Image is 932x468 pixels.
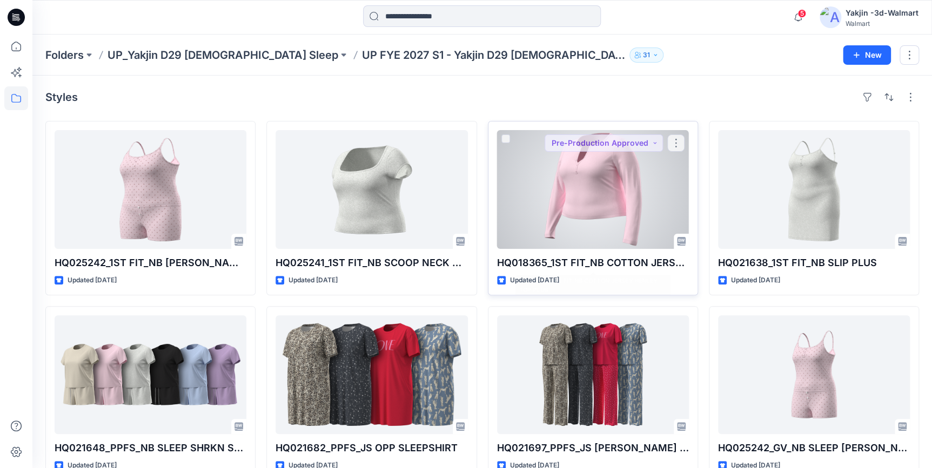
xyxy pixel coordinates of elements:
p: HQ025242_1ST FIT_NB [PERSON_NAME] SET PLUS [55,255,246,270]
a: UP_Yakjin D29 [DEMOGRAPHIC_DATA] Sleep [108,48,338,63]
a: HQ025242_1ST FIT_NB CAMI BOXER SET PLUS [55,130,246,249]
a: Folders [45,48,84,63]
p: HQ018365_1ST FIT_NB COTTON JERSEY HENLEY TOP PLUS [497,255,689,270]
a: HQ021638_1ST FIT_NB SLIP PLUS [718,130,910,249]
p: HQ025242_GV_NB SLEEP [PERSON_NAME] SET [718,440,910,456]
a: HQ021682_PPFS_JS OPP SLEEPSHIRT [276,315,467,434]
button: New [843,45,891,65]
p: HQ021648_PPFS_NB SLEEP SHRKN SHORT SET [55,440,246,456]
p: Updated [DATE] [510,275,559,286]
p: HQ021697_PPFS_JS [PERSON_NAME] SET [497,440,689,456]
span: 5 [797,9,806,18]
h4: Styles [45,91,78,104]
a: HQ025242_GV_NB SLEEP CAMI BOXER SET [718,315,910,434]
a: HQ021648_PPFS_NB SLEEP SHRKN SHORT SET [55,315,246,434]
p: 31 [643,49,650,61]
p: HQ021638_1ST FIT_NB SLIP PLUS [718,255,910,270]
a: HQ025241_1ST FIT_NB SCOOP NECK TEE PLUS [276,130,467,249]
div: Walmart [846,19,918,28]
p: Updated [DATE] [289,275,338,286]
p: HQ025241_1ST FIT_NB SCOOP NECK TEE PLUS [276,255,467,270]
img: avatar [820,6,841,28]
a: HQ018365_1ST FIT_NB COTTON JERSEY HENLEY TOP PLUS [497,130,689,249]
p: UP FYE 2027 S1 - Yakjin D29 [DEMOGRAPHIC_DATA] Sleepwear [362,48,625,63]
div: Yakjin -3d-Walmart [846,6,918,19]
p: Updated [DATE] [731,275,780,286]
a: HQ021697_PPFS_JS OPP PJ SET [497,315,689,434]
p: Updated [DATE] [68,275,117,286]
button: 31 [629,48,663,63]
p: HQ021682_PPFS_JS OPP SLEEPSHIRT [276,440,467,456]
